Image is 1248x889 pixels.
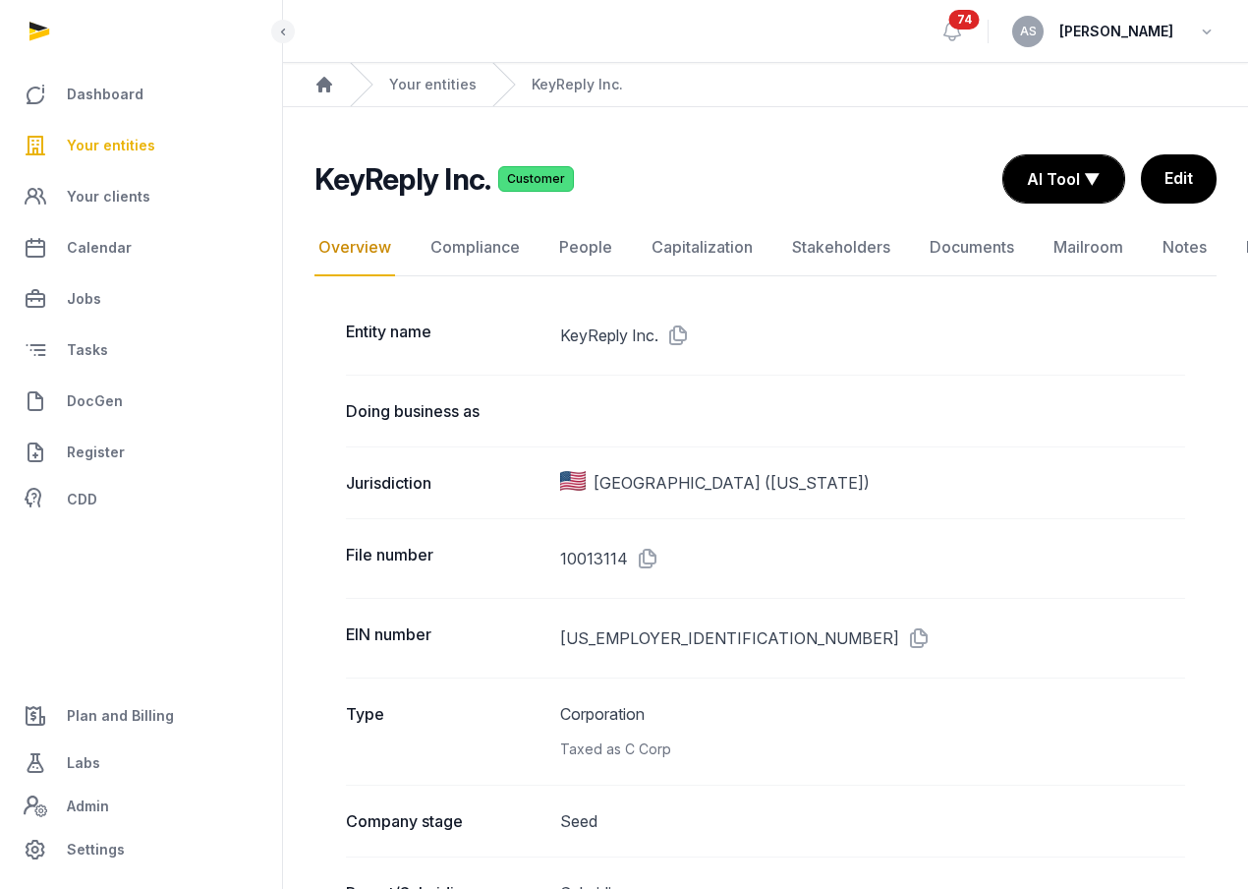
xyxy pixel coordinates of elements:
a: Your entities [16,122,266,169]
div: Taxed as C Corp [560,738,1186,761]
a: CDD [16,480,266,519]
dt: Jurisdiction [346,471,544,495]
a: KeyReply Inc. [532,75,623,94]
dt: Doing business as [346,399,544,423]
span: 74 [949,10,980,30]
span: Customer [498,166,574,192]
dt: Company stage [346,809,544,833]
a: Labs [16,740,266,787]
dt: Entity name [346,320,544,351]
a: Mailroom [1049,219,1127,276]
h2: KeyReply Inc. [314,161,490,197]
span: Labs [67,751,100,775]
a: Register [16,429,266,476]
a: Capitalization [648,219,757,276]
span: [GEOGRAPHIC_DATA] ([US_STATE]) [594,471,870,495]
span: CDD [67,488,97,511]
span: DocGen [67,389,123,413]
a: Dashboard [16,71,266,118]
span: AS [1020,26,1037,37]
dd: KeyReply Inc. [560,320,1186,351]
a: DocGen [16,378,266,425]
a: Your clients [16,173,266,220]
a: Jobs [16,275,266,323]
span: Jobs [67,287,101,311]
nav: Breadcrumb [283,63,1248,107]
span: Settings [67,838,125,861]
button: AI Tool ▼ [1003,155,1124,203]
span: [PERSON_NAME] [1059,20,1173,43]
a: Calendar [16,224,266,271]
span: Register [67,441,125,464]
a: Plan and Billing [16,692,266,740]
a: Stakeholders [788,219,894,276]
a: Admin [16,787,266,826]
span: Tasks [67,338,108,362]
a: People [555,219,616,276]
dd: Corporation [560,702,1186,761]
span: Admin [67,795,109,818]
a: Documents [926,219,1018,276]
dd: 10013114 [560,543,1186,574]
a: Settings [16,826,266,873]
dt: File number [346,543,544,574]
span: Dashboard [67,83,143,106]
a: Notes [1159,219,1211,276]
a: Edit [1141,154,1217,204]
span: Calendar [67,236,132,260]
a: Your entities [389,75,477,94]
a: Compliance [426,219,524,276]
dt: Type [346,702,544,761]
span: Your entities [67,134,155,157]
dd: Seed [560,809,1186,833]
dd: [US_EMPLOYER_IDENTIFICATION_NUMBER] [560,622,1186,654]
dt: EIN number [346,622,544,654]
span: Plan and Billing [67,704,174,728]
a: Overview [314,219,395,276]
nav: Tabs [314,219,1217,276]
span: Your clients [67,185,150,208]
button: AS [1012,16,1044,47]
a: Tasks [16,326,266,374]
